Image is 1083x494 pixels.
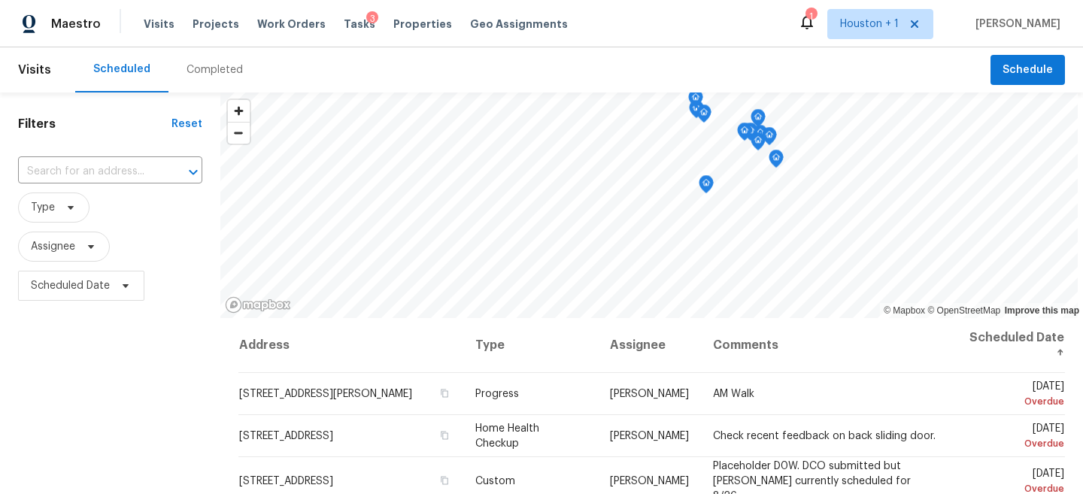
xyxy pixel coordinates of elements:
span: Zoom out [228,123,250,144]
span: Check recent feedback on back sliding door. [713,431,936,441]
span: [PERSON_NAME] [610,431,689,441]
span: Visits [18,53,51,86]
div: Map marker [699,175,714,199]
div: Reset [171,117,202,132]
input: Search for an address... [18,160,160,183]
span: Tasks [344,19,375,29]
span: Assignee [31,239,75,254]
div: Map marker [769,150,784,173]
span: [PERSON_NAME] [969,17,1060,32]
span: Custom [475,475,515,486]
button: Zoom out [228,122,250,144]
span: Maestro [51,17,101,32]
span: Type [31,200,55,215]
div: Map marker [688,89,703,113]
button: Zoom in [228,100,250,122]
span: AM Walk [713,389,754,399]
a: Mapbox homepage [225,296,291,314]
span: Houston + 1 [840,17,899,32]
div: Map marker [751,132,766,156]
div: Scheduled [93,62,150,77]
a: Mapbox [884,305,925,316]
span: Progress [475,389,519,399]
div: Completed [187,62,243,77]
span: Visits [144,17,174,32]
button: Copy Address [438,429,451,442]
th: Scheduled Date ↑ [949,318,1065,373]
div: Map marker [696,105,711,128]
th: Address [238,318,463,373]
th: Comments [701,318,949,373]
span: Scheduled Date [31,278,110,293]
button: Copy Address [438,473,451,486]
div: 3 [366,11,378,26]
span: [STREET_ADDRESS] [239,475,333,486]
button: Open [183,162,204,183]
canvas: Map [220,92,1078,318]
th: Type [463,318,598,373]
span: [STREET_ADDRESS] [239,431,333,441]
span: [DATE] [961,381,1064,409]
div: Map marker [737,123,752,146]
span: [DATE] [961,423,1064,451]
th: Assignee [598,318,701,373]
h1: Filters [18,117,171,132]
div: Overdue [961,394,1064,409]
span: Projects [193,17,239,32]
div: Map marker [751,109,766,132]
span: Schedule [1003,61,1053,80]
button: Schedule [990,55,1065,86]
span: [PERSON_NAME] [610,475,689,486]
div: Map marker [743,123,758,146]
button: Copy Address [438,386,451,400]
div: Map marker [762,127,777,150]
span: [STREET_ADDRESS][PERSON_NAME] [239,389,412,399]
a: Improve this map [1005,305,1079,316]
span: Geo Assignments [470,17,568,32]
span: [PERSON_NAME] [610,389,689,399]
div: 1 [805,9,816,24]
span: Properties [393,17,452,32]
div: Overdue [961,436,1064,451]
a: OpenStreetMap [927,305,1000,316]
span: Home Health Checkup [475,423,539,449]
span: Work Orders [257,17,326,32]
div: Map marker [689,100,704,123]
div: Map marker [753,125,768,148]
